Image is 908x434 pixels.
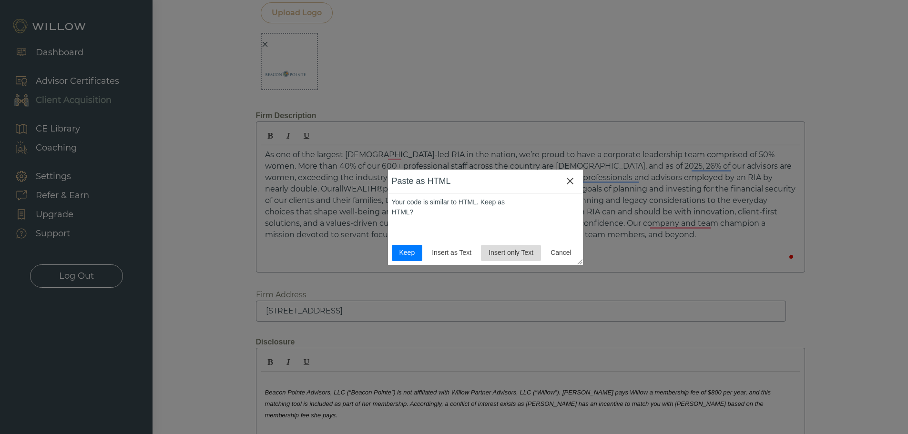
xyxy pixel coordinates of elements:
[392,245,423,261] button: Keep
[547,248,575,258] span: Cancel
[396,248,419,258] span: Keep
[543,245,579,261] button: Cancel
[428,248,475,258] span: Insert as Text
[388,170,455,193] div: Paste as HTML
[481,245,541,261] button: Insert only Text
[424,245,479,261] button: Insert as Text
[392,197,527,217] div: Your code is similar to HTML. Keep as HTML?
[485,248,537,258] span: Insert only Text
